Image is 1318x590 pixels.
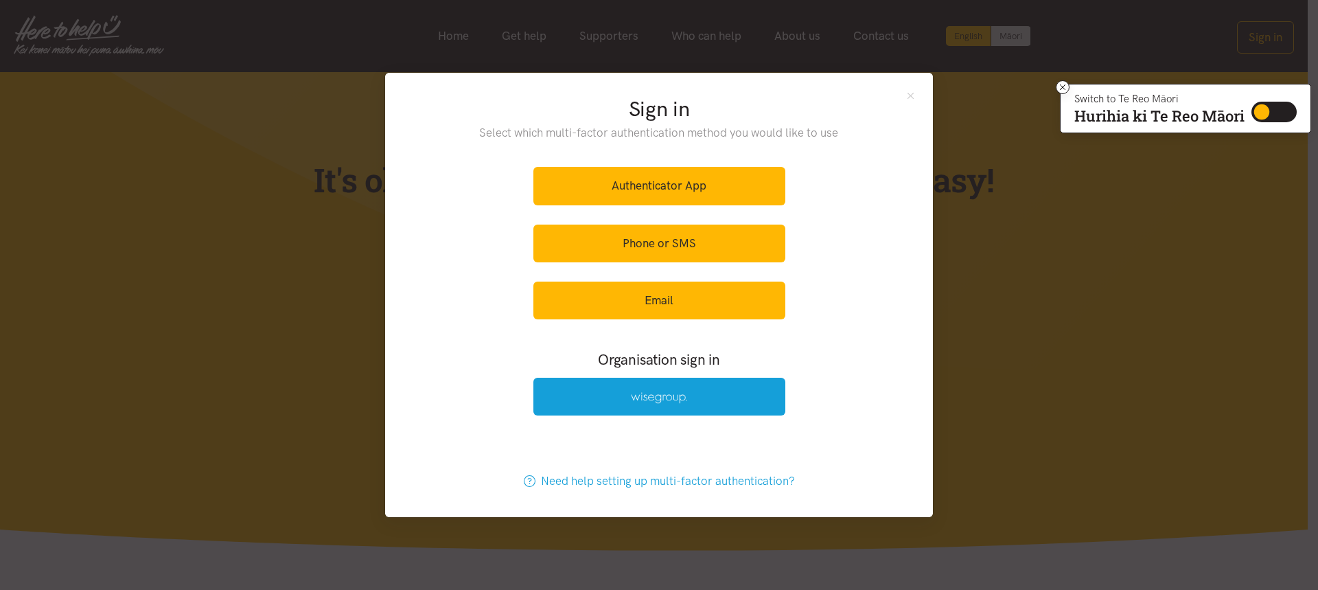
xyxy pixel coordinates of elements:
img: Wise Group [631,392,687,404]
button: Close [905,89,916,101]
a: Phone or SMS [533,225,785,262]
p: Switch to Te Reo Māori [1074,95,1245,103]
h2: Sign in [452,95,867,124]
p: Select which multi-factor authentication method you would like to use [452,124,867,142]
p: Hurihia ki Te Reo Māori [1074,110,1245,122]
a: Email [533,282,785,319]
a: Need help setting up multi-factor authentication? [509,462,809,500]
a: Authenticator App [533,167,785,205]
h3: Organisation sign in [496,350,822,370]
